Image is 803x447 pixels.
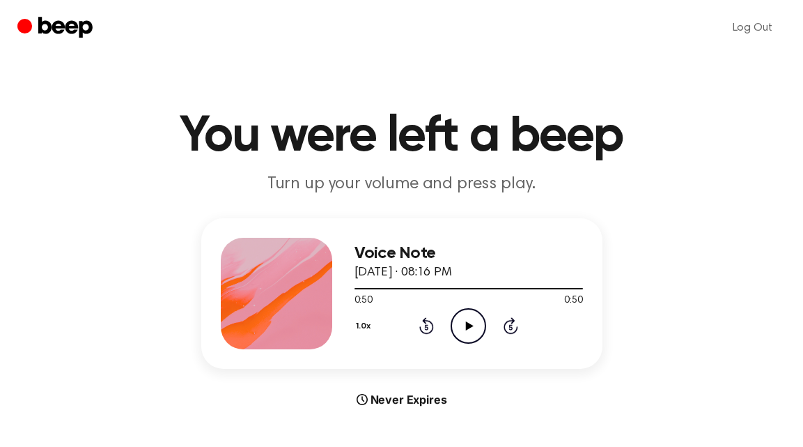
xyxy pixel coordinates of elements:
span: [DATE] · 08:16 PM [354,266,452,279]
div: Never Expires [201,391,602,408]
a: Log Out [719,11,786,45]
span: 0:50 [564,294,582,308]
button: 1.0x [354,315,376,338]
h3: Voice Note [354,244,583,263]
a: Beep [17,15,96,42]
h1: You were left a beep [45,112,758,162]
p: Turn up your volume and press play. [134,173,669,196]
span: 0:50 [354,294,373,308]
